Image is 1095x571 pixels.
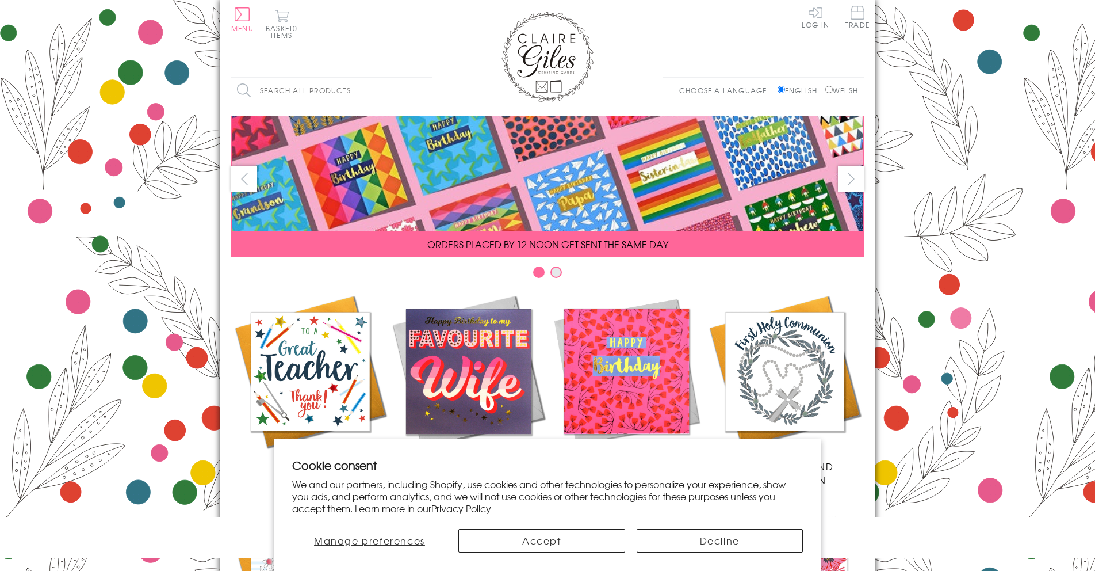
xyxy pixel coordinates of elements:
[231,292,389,473] a: Academic
[231,23,254,33] span: Menu
[389,292,547,473] a: New Releases
[550,267,562,278] button: Carousel Page 2
[292,457,803,473] h2: Cookie consent
[266,9,297,39] button: Basket0 items
[706,292,864,487] a: Communion and Confirmation
[292,529,447,553] button: Manage preferences
[231,78,432,104] input: Search all products
[845,6,870,28] span: Trade
[838,166,864,192] button: next
[501,12,594,102] img: Claire Giles Greetings Cards
[431,501,491,515] a: Privacy Policy
[421,78,432,104] input: Search
[231,266,864,284] div: Carousel Pagination
[778,86,785,93] input: English
[825,86,833,93] input: Welsh
[825,85,858,96] label: Welsh
[845,6,870,31] a: Trade
[314,534,425,547] span: Manage preferences
[271,23,297,40] span: 0 items
[458,529,625,553] button: Accept
[637,529,803,553] button: Decline
[292,478,803,514] p: We and our partners, including Shopify, use cookies and other technologies to personalize your ex...
[231,7,254,32] button: Menu
[778,85,823,96] label: English
[679,85,775,96] p: Choose a language:
[533,267,545,278] button: Carousel Page 1 (Current Slide)
[231,166,257,192] button: prev
[427,237,668,251] span: ORDERS PLACED BY 12 NOON GET SENT THE SAME DAY
[547,292,706,473] a: Birthdays
[802,6,829,28] a: Log In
